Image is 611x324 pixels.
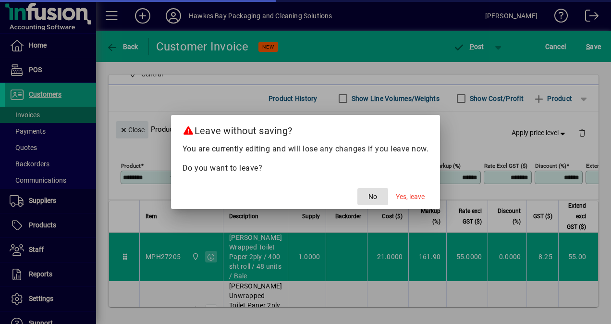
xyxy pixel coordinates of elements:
span: No [368,192,377,202]
h2: Leave without saving? [171,115,440,143]
span: Yes, leave [396,192,425,202]
p: You are currently editing and will lose any changes if you leave now. [183,143,429,155]
button: Yes, leave [392,188,428,205]
button: No [357,188,388,205]
p: Do you want to leave? [183,162,429,174]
